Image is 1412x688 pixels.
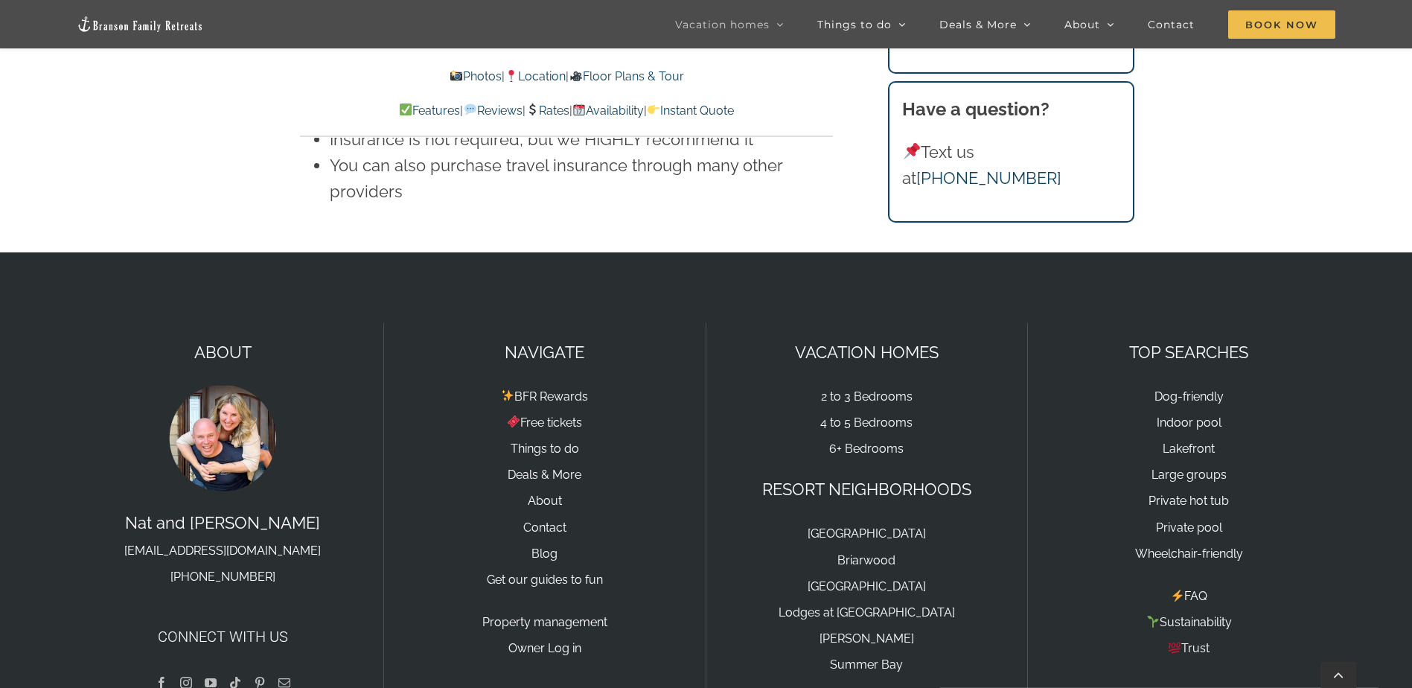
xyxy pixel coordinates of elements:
a: Large groups [1151,468,1227,482]
a: Sustainability [1146,615,1232,629]
span: Contact [1148,19,1195,30]
a: Lodges at [GEOGRAPHIC_DATA] [779,605,955,619]
a: Features [399,103,460,118]
a: Property management [482,615,607,629]
li: Insurance is not required, but we HIGHLY recommend it [330,127,833,153]
a: Contact [523,520,566,535]
a: 4 to 5 Bedrooms [820,415,913,430]
a: [EMAIL_ADDRESS][DOMAIN_NAME] [124,544,321,558]
p: ABOUT [77,340,368,366]
a: 2 to 3 Bedrooms [821,389,913,404]
span: Things to do [817,19,892,30]
p: VACATION HOMES [721,340,1013,366]
p: | | | | [300,101,833,121]
img: ⚡️ [1172,590,1183,602]
a: About [528,494,562,508]
img: ✅ [400,103,412,115]
img: 📆 [573,103,585,115]
img: Nat and Tyann [167,382,278,494]
a: [PHONE_NUMBER] [916,168,1061,188]
a: BFR Rewards [501,389,588,404]
li: You can also purchase travel insurance through many other providers [330,153,833,205]
a: Floor Plans & Tour [569,69,683,83]
a: Instant Quote [647,103,734,118]
img: 💬 [464,103,476,115]
img: 📍 [505,70,517,82]
span: About [1064,19,1100,30]
a: Private hot tub [1149,494,1229,508]
img: Branson Family Retreats Logo [77,16,203,33]
a: [PERSON_NAME] [820,631,914,646]
span: Deals & More [939,19,1017,30]
a: Photos [450,69,502,83]
a: Briarwood [837,553,895,567]
p: NAVIGATE [399,340,691,366]
a: 6+ Bedrooms [829,442,904,456]
a: Indoor pool [1157,415,1221,430]
span: Vacation homes [675,19,770,30]
a: Private pool [1156,520,1222,535]
img: 💲 [526,103,538,115]
a: [GEOGRAPHIC_DATA] [808,579,926,593]
img: 🌱 [1147,616,1159,628]
a: Blog [531,547,558,561]
a: FAQ [1171,589,1207,603]
img: 🎟️ [508,415,520,427]
p: Nat and [PERSON_NAME] [77,510,368,589]
a: Location [505,69,566,83]
a: Free tickets [507,415,582,430]
a: Owner Log in [508,641,581,655]
a: Trust [1168,641,1210,655]
p: Text us at [902,139,1119,191]
a: Lakefront [1163,442,1215,456]
p: RESORT NEIGHBORHOODS [721,477,1013,503]
img: ✨ [502,389,514,401]
img: 💯 [1169,642,1181,654]
strong: Have a question? [902,98,1050,120]
p: TOP SEARCHES [1043,340,1335,366]
a: Get our guides to fun [487,573,603,587]
p: | | [300,67,833,86]
a: Reviews [463,103,522,118]
a: [PHONE_NUMBER] [170,570,275,584]
a: Rates [525,103,569,118]
img: 📌 [904,143,920,159]
a: Dog-friendly [1154,389,1224,404]
span: Book Now [1228,10,1335,39]
a: Wheelchair-friendly [1135,547,1243,561]
a: Summer Bay [830,657,903,672]
a: Availability [572,103,644,118]
img: 👉 [648,103,659,115]
a: Things to do [511,442,579,456]
img: 🎥 [570,70,582,82]
h4: Connect with us [77,625,368,648]
img: 📸 [450,70,462,82]
a: [GEOGRAPHIC_DATA] [808,526,926,541]
a: Deals & More [508,468,581,482]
